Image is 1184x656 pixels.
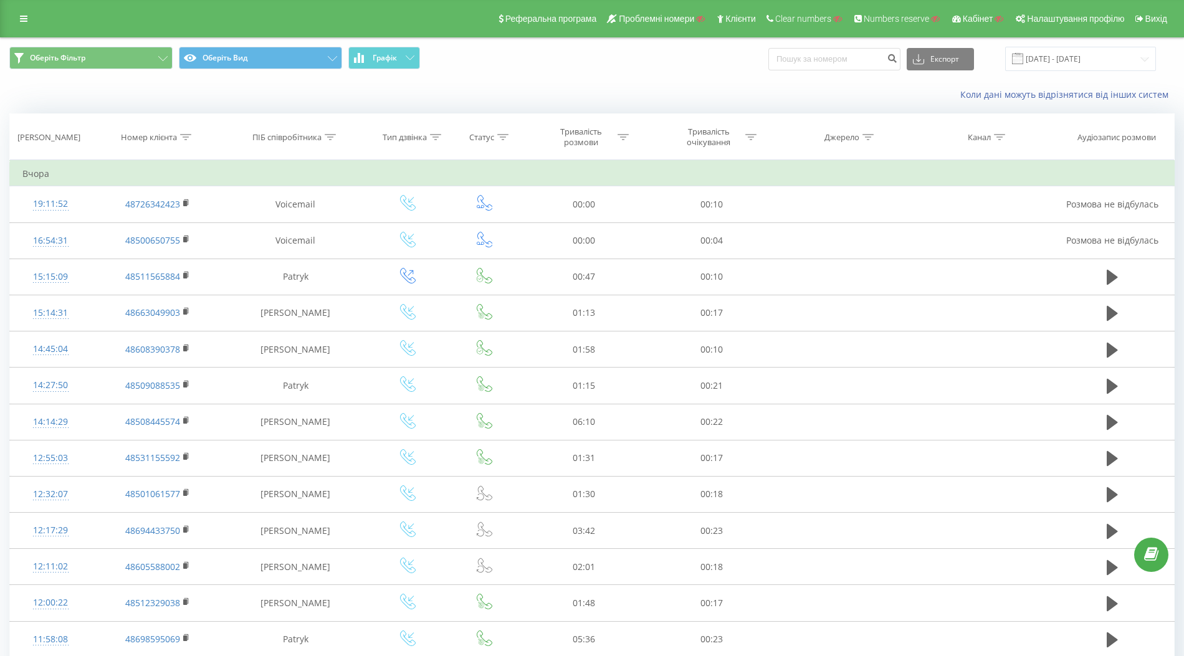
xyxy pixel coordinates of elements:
[520,549,648,585] td: 02:01
[224,368,367,404] td: Patryk
[224,295,367,331] td: [PERSON_NAME]
[864,14,929,24] span: Numbers reserve
[125,452,180,463] a: 48531155592
[648,440,776,476] td: 00:17
[22,591,79,615] div: 12:00:22
[373,54,397,62] span: Графік
[520,513,648,549] td: 03:42
[725,14,756,24] span: Клієнти
[648,222,776,259] td: 00:04
[520,476,648,512] td: 01:30
[125,234,180,246] a: 48500650755
[224,186,367,222] td: Voicemail
[22,446,79,470] div: 12:55:03
[22,229,79,253] div: 16:54:31
[520,585,648,621] td: 01:48
[520,368,648,404] td: 01:15
[17,132,80,143] div: [PERSON_NAME]
[348,47,420,69] button: Графік
[22,518,79,543] div: 12:17:29
[648,186,776,222] td: 00:10
[224,585,367,621] td: [PERSON_NAME]
[520,440,648,476] td: 01:31
[125,198,180,210] a: 48726342423
[824,132,859,143] div: Джерело
[963,14,993,24] span: Кабінет
[224,440,367,476] td: [PERSON_NAME]
[22,554,79,579] div: 12:11:02
[968,132,991,143] div: Канал
[22,337,79,361] div: 14:45:04
[648,259,776,295] td: 00:10
[22,301,79,325] div: 15:14:31
[1145,14,1167,24] span: Вихід
[619,14,694,24] span: Проблемні номери
[676,126,742,148] div: Тривалість очікування
[907,48,974,70] button: Експорт
[22,265,79,289] div: 15:15:09
[125,561,180,573] a: 48605588002
[648,513,776,549] td: 00:23
[648,549,776,585] td: 00:18
[22,373,79,397] div: 14:27:50
[383,132,427,143] div: Тип дзвінка
[469,132,494,143] div: Статус
[1066,234,1158,246] span: Розмова не відбулась
[648,368,776,404] td: 00:21
[520,404,648,440] td: 06:10
[125,488,180,500] a: 48501061577
[520,295,648,331] td: 01:13
[125,379,180,391] a: 48509088535
[22,192,79,216] div: 19:11:52
[520,222,648,259] td: 00:00
[520,331,648,368] td: 01:58
[775,14,831,24] span: Clear numbers
[548,126,614,148] div: Тривалість розмови
[125,343,180,355] a: 48608390378
[648,295,776,331] td: 00:17
[520,259,648,295] td: 00:47
[125,270,180,282] a: 48511565884
[1077,132,1156,143] div: Аудіозапис розмови
[1027,14,1124,24] span: Налаштування профілю
[125,307,180,318] a: 48663049903
[9,47,173,69] button: Оберіть Фільтр
[960,88,1175,100] a: Коли дані можуть відрізнятися вiд інших систем
[1066,198,1158,210] span: Розмова не відбулась
[768,48,900,70] input: Пошук за номером
[505,14,597,24] span: Реферальна програма
[648,404,776,440] td: 00:22
[224,476,367,512] td: [PERSON_NAME]
[121,132,177,143] div: Номер клієнта
[520,186,648,222] td: 00:00
[125,416,180,427] a: 48508445574
[179,47,342,69] button: Оберіть Вид
[224,404,367,440] td: [PERSON_NAME]
[22,482,79,506] div: 12:32:07
[648,476,776,512] td: 00:18
[224,549,367,585] td: [PERSON_NAME]
[22,410,79,434] div: 14:14:29
[22,627,79,652] div: 11:58:08
[648,585,776,621] td: 00:17
[224,513,367,549] td: [PERSON_NAME]
[10,161,1175,186] td: Вчора
[125,633,180,645] a: 48698595069
[224,222,367,259] td: Voicemail
[125,525,180,536] a: 48694433750
[224,259,367,295] td: Patryk
[30,53,85,63] span: Оберіть Фільтр
[125,597,180,609] a: 48512329038
[224,331,367,368] td: [PERSON_NAME]
[648,331,776,368] td: 00:10
[252,132,322,143] div: ПІБ співробітника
